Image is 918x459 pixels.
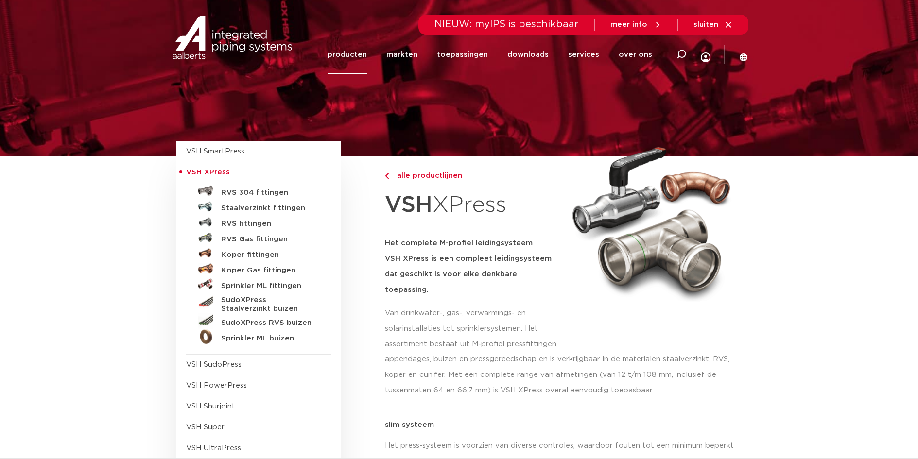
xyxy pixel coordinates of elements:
[610,20,662,29] a: meer info
[221,251,317,259] h5: Koper fittingen
[186,199,331,214] a: Staalverzinkt fittingen
[186,148,244,155] a: VSH SmartPress
[434,19,579,29] span: NIEUW: myIPS is beschikbaar
[328,35,367,74] a: producten
[391,172,462,179] span: alle productlijnen
[437,35,488,74] a: toepassingen
[186,329,331,344] a: Sprinkler ML buizen
[701,32,710,77] div: my IPS
[186,276,331,292] a: Sprinkler ML fittingen
[385,421,742,428] p: slim systeem
[386,35,417,74] a: markten
[385,352,742,398] p: appendages, buizen en pressgereedschap en is verkrijgbaar in de materialen staalverzinkt, RVS, ko...
[186,403,235,410] a: VSH Shurjoint
[186,183,331,199] a: RVS 304 fittingen
[186,292,331,313] a: SudoXPress Staalverzinkt buizen
[385,236,561,298] h5: Het complete M-profiel leidingsysteem VSH XPress is een compleet leidingsysteem dat geschikt is v...
[186,261,331,276] a: Koper Gas fittingen
[221,220,317,228] h5: RVS fittingen
[610,21,647,28] span: meer info
[385,306,561,352] p: Van drinkwater-, gas-, verwarmings- en solarinstallaties tot sprinklersystemen. Het assortiment b...
[328,35,652,74] nav: Menu
[385,187,561,224] h1: XPress
[186,214,331,230] a: RVS fittingen
[221,235,317,244] h5: RVS Gas fittingen
[221,334,317,343] h5: Sprinkler ML buizen
[385,173,389,179] img: chevron-right.svg
[186,361,242,368] a: VSH SudoPress
[186,444,241,452] a: VSH UltraPress
[186,169,230,176] span: VSH XPress
[221,296,317,313] h5: SudoXPress Staalverzinkt buizen
[186,424,225,431] a: VSH Super
[221,204,317,213] h5: Staalverzinkt fittingen
[385,194,433,216] strong: VSH
[221,282,317,290] h5: Sprinkler ML fittingen
[186,313,331,329] a: SudoXPress RVS buizen
[385,170,561,182] a: alle productlijnen
[221,188,317,197] h5: RVS 304 fittingen
[221,319,317,327] h5: SudoXPress RVS buizen
[221,266,317,275] h5: Koper Gas fittingen
[507,35,549,74] a: downloads
[693,20,733,29] a: sluiten
[186,382,247,389] a: VSH PowerPress
[568,35,599,74] a: services
[186,245,331,261] a: Koper fittingen
[619,35,652,74] a: over ons
[693,21,718,28] span: sluiten
[186,230,331,245] a: RVS Gas fittingen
